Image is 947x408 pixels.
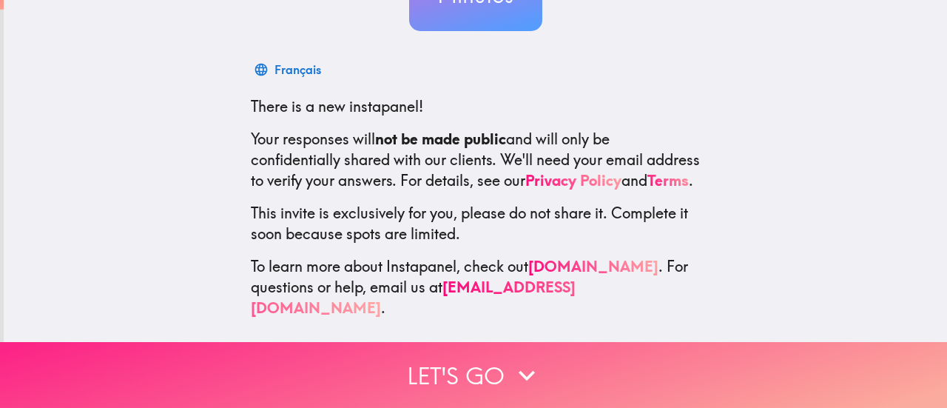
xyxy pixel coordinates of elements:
[251,203,701,244] p: This invite is exclusively for you, please do not share it. Complete it soon because spots are li...
[525,171,621,190] a: Privacy Policy
[251,129,701,191] p: Your responses will and will only be confidentially shared with our clients. We'll need your emai...
[375,130,506,148] b: not be made public
[251,55,327,84] button: Français
[274,59,321,80] div: Français
[528,257,658,275] a: [DOMAIN_NAME]
[251,97,423,116] span: There is a new instapanel!
[647,171,689,190] a: Terms
[251,278,576,317] a: [EMAIL_ADDRESS][DOMAIN_NAME]
[251,256,701,318] p: To learn more about Instapanel, check out . For questions or help, email us at .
